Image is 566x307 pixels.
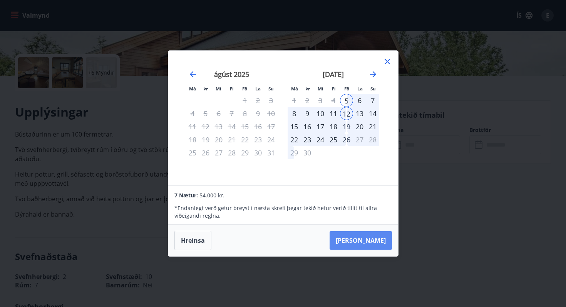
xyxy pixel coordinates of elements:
[353,107,366,120] td: Choose laugardagur, 13. september 2025 as your check-in date. It’s available.
[305,86,310,92] small: Þr
[189,86,196,92] small: Má
[327,133,340,146] td: Choose fimmtudagur, 25. september 2025 as your check-in date. It’s available.
[251,94,265,107] td: Not available. laugardagur, 2. ágúst 2025
[251,133,265,146] td: Not available. laugardagur, 23. ágúst 2025
[301,133,314,146] div: 23
[314,107,327,120] td: Selected. miðvikudagur, 10. september 2025
[199,107,212,120] td: Not available. þriðjudagur, 5. ágúst 2025
[242,86,247,92] small: Fö
[251,107,265,120] td: Not available. laugardagur, 9. ágúst 2025
[225,146,238,159] td: Not available. fimmtudagur, 28. ágúst 2025
[340,120,353,133] td: Choose föstudagur, 19. september 2025 as your check-in date. It’s available.
[199,120,212,133] td: Not available. þriðjudagur, 12. ágúst 2025
[366,94,379,107] td: Selected. sunnudagur, 7. september 2025
[178,60,389,176] div: Calendar
[366,120,379,133] td: Choose sunnudagur, 21. september 2025 as your check-in date. It’s available.
[323,70,344,79] strong: [DATE]
[327,94,340,107] td: Not available. fimmtudagur, 4. september 2025
[225,107,238,120] td: Not available. fimmtudagur, 7. ágúst 2025
[366,107,379,120] td: Choose sunnudagur, 14. september 2025 as your check-in date. It’s available.
[238,120,251,133] td: Not available. föstudagur, 15. ágúst 2025
[216,86,221,92] small: Mi
[327,120,340,133] td: Choose fimmtudagur, 18. september 2025 as your check-in date. It’s available.
[340,107,353,120] div: 12
[366,94,379,107] div: 7
[268,86,274,92] small: Su
[288,120,301,133] div: 15
[340,133,353,146] td: Choose föstudagur, 26. september 2025 as your check-in date. It’s available.
[265,146,278,159] td: Not available. sunnudagur, 31. ágúst 2025
[230,86,234,92] small: Fi
[288,120,301,133] td: Choose mánudagur, 15. september 2025 as your check-in date. It’s available.
[186,120,199,133] td: Not available. mánudagur, 11. ágúst 2025
[353,107,366,120] div: 13
[212,107,225,120] td: Not available. miðvikudagur, 6. ágúst 2025
[174,192,198,199] span: 7 Nætur:
[368,70,378,79] div: Move forward to switch to the next month.
[314,94,327,107] td: Not available. miðvikudagur, 3. september 2025
[199,133,212,146] td: Not available. þriðjudagur, 19. ágúst 2025
[357,86,363,92] small: La
[288,146,301,159] td: Choose mánudagur, 29. september 2025 as your check-in date. It’s available.
[353,120,366,133] div: 20
[327,133,340,146] div: 25
[265,120,278,133] td: Not available. sunnudagur, 17. ágúst 2025
[366,107,379,120] div: 14
[251,146,265,159] td: Not available. laugardagur, 30. ágúst 2025
[288,107,301,120] td: Selected. mánudagur, 8. september 2025
[265,107,278,120] td: Not available. sunnudagur, 10. ágúst 2025
[366,133,379,146] td: Choose sunnudagur, 28. september 2025 as your check-in date. It’s available.
[186,146,199,159] td: Not available. mánudagur, 25. ágúst 2025
[238,94,251,107] td: Not available. föstudagur, 1. ágúst 2025
[353,94,366,107] div: 6
[174,204,392,220] p: * Endanlegt verð getur breyst í næsta skrefi þegar tekið hefur verið tillit til allra viðeigandi ...
[301,107,314,120] div: 9
[353,133,366,146] td: Choose laugardagur, 27. september 2025 as your check-in date. It’s available.
[301,120,314,133] div: 16
[301,94,314,107] td: Not available. þriðjudagur, 2. september 2025
[327,107,340,120] div: 11
[212,146,225,159] td: Not available. miðvikudagur, 27. ágúst 2025
[332,86,336,92] small: Fi
[214,70,249,79] strong: ágúst 2025
[353,94,366,107] td: Selected. laugardagur, 6. september 2025
[203,86,208,92] small: Þr
[265,94,278,107] td: Not available. sunnudagur, 3. ágúst 2025
[340,94,353,107] td: Selected as start date. föstudagur, 5. september 2025
[370,86,376,92] small: Su
[225,120,238,133] td: Not available. fimmtudagur, 14. ágúst 2025
[238,133,251,146] td: Not available. föstudagur, 22. ágúst 2025
[314,120,327,133] div: 17
[188,70,198,79] div: Move backward to switch to the previous month.
[255,86,261,92] small: La
[238,107,251,120] td: Not available. föstudagur, 8. ágúst 2025
[301,107,314,120] td: Selected. þriðjudagur, 9. september 2025
[199,146,212,159] td: Not available. þriðjudagur, 26. ágúst 2025
[288,133,301,146] td: Choose mánudagur, 22. september 2025 as your check-in date. It’s available.
[288,94,301,107] td: Not available. mánudagur, 1. september 2025
[212,133,225,146] td: Not available. miðvikudagur, 20. ágúst 2025
[288,107,301,120] div: 8
[353,120,366,133] td: Choose laugardagur, 20. september 2025 as your check-in date. It’s available.
[327,120,340,133] div: 18
[344,86,349,92] small: Fö
[288,133,301,146] div: 22
[366,120,379,133] div: 21
[314,133,327,146] div: 24
[291,86,298,92] small: Má
[186,133,199,146] td: Not available. mánudagur, 18. ágúst 2025
[340,107,353,120] td: Selected as end date. föstudagur, 12. september 2025
[327,107,340,120] td: Selected. fimmtudagur, 11. september 2025
[314,107,327,120] div: 10
[301,146,314,159] td: Choose þriðjudagur, 30. september 2025 as your check-in date. It’s available.
[265,133,278,146] td: Not available. sunnudagur, 24. ágúst 2025
[225,133,238,146] td: Not available. fimmtudagur, 21. ágúst 2025
[199,192,224,199] span: 54.000 kr.
[314,133,327,146] td: Choose miðvikudagur, 24. september 2025 as your check-in date. It’s available.
[238,146,251,159] td: Not available. föstudagur, 29. ágúst 2025
[251,120,265,133] td: Not available. laugardagur, 16. ágúst 2025
[301,133,314,146] td: Choose þriðjudagur, 23. september 2025 as your check-in date. It’s available.
[301,120,314,133] td: Choose þriðjudagur, 16. september 2025 as your check-in date. It’s available.
[340,133,353,146] div: 26
[174,231,211,250] button: Hreinsa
